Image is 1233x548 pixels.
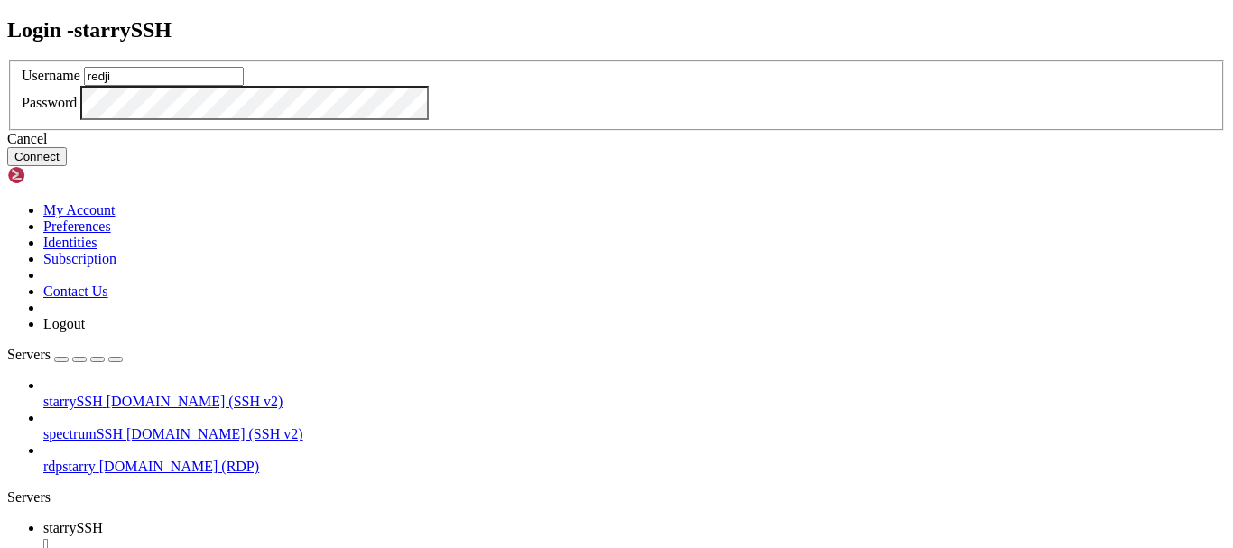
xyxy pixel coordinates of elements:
[43,426,123,441] span: spectrumSSH
[7,18,1226,42] h2: Login - starrySSH
[43,251,116,266] a: Subscription
[22,95,77,110] label: Password
[43,426,1226,442] a: spectrumSSH [DOMAIN_NAME] (SSH v2)
[43,202,116,218] a: My Account
[43,394,103,409] span: starrySSH
[43,520,103,535] span: starrySSH
[43,459,96,474] span: rdpstarry
[43,442,1226,475] li: rdpstarry [DOMAIN_NAME] (RDP)
[7,347,123,362] a: Servers
[22,68,80,83] label: Username
[99,459,259,474] span: [DOMAIN_NAME] (RDP)
[126,426,303,441] span: [DOMAIN_NAME] (SSH v2)
[7,7,998,23] x-row: Connecting [DOMAIN_NAME]...
[43,283,108,299] a: Contact Us
[43,459,1226,475] a: rdpstarry [DOMAIN_NAME] (RDP)
[43,394,1226,410] a: starrySSH [DOMAIN_NAME] (SSH v2)
[7,166,111,184] img: Shellngn
[43,235,97,250] a: Identities
[107,394,283,409] span: [DOMAIN_NAME] (SSH v2)
[7,347,51,362] span: Servers
[43,377,1226,410] li: starrySSH [DOMAIN_NAME] (SSH v2)
[7,147,67,166] button: Connect
[43,316,85,331] a: Logout
[7,489,1226,506] div: Servers
[43,218,111,234] a: Preferences
[7,131,1226,147] div: Cancel
[43,410,1226,442] li: spectrumSSH [DOMAIN_NAME] (SSH v2)
[7,23,14,38] div: (0, 1)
